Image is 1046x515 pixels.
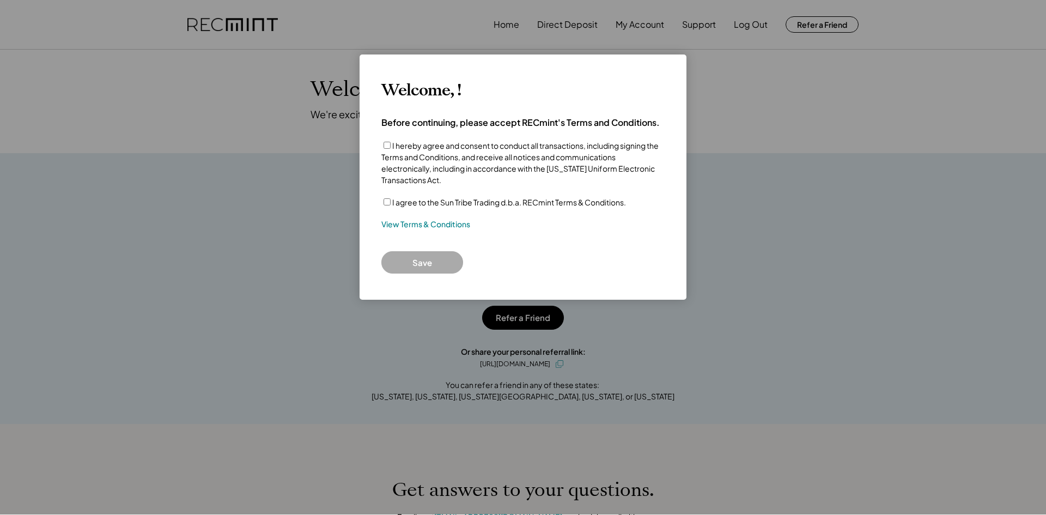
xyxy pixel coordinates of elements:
[381,251,463,274] button: Save
[381,117,660,129] h4: Before continuing, please accept RECmint's Terms and Conditions.
[381,81,461,100] h3: Welcome, !
[381,219,470,230] a: View Terms & Conditions
[381,141,659,185] label: I hereby agree and consent to conduct all transactions, including signing the Terms and Condition...
[392,197,626,207] label: I agree to the Sun Tribe Trading d.b.a. RECmint Terms & Conditions.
